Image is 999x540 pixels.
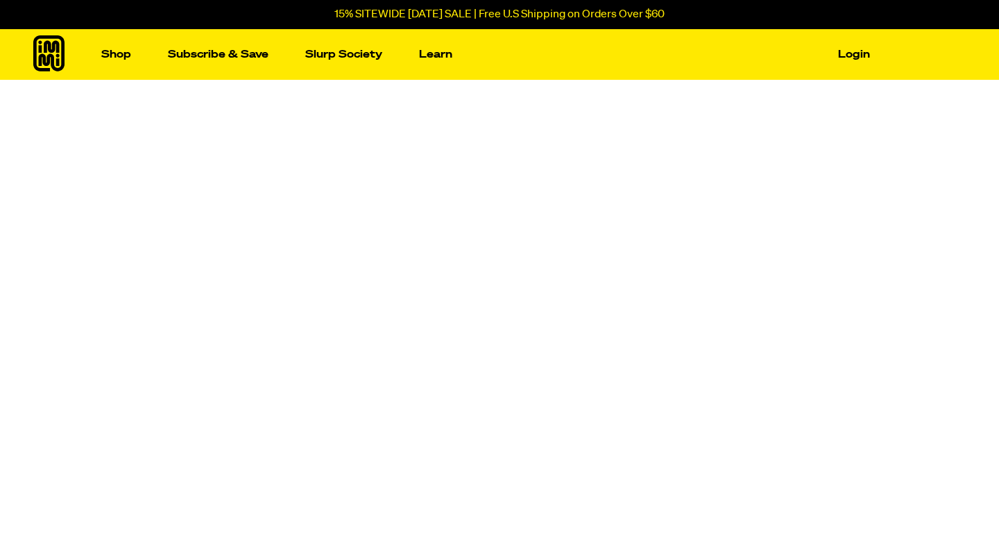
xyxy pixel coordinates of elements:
p: 15% SITEWIDE [DATE] SALE | Free U.S Shipping on Orders Over $60 [334,8,665,21]
a: Shop [96,44,137,65]
nav: Main navigation [96,29,876,80]
a: Slurp Society [300,44,388,65]
a: Subscribe & Save [162,44,274,65]
a: Login [832,44,876,65]
a: Learn [413,44,458,65]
